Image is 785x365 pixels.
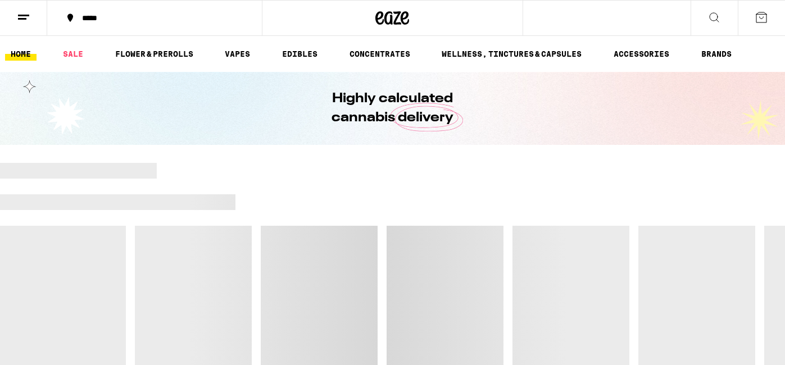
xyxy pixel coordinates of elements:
a: VAPES [219,47,256,61]
a: EDIBLES [276,47,323,61]
a: SALE [57,47,89,61]
a: ACCESSORIES [608,47,675,61]
a: CONCENTRATES [344,47,416,61]
a: HOME [5,47,37,61]
button: BRANDS [696,47,737,61]
a: WELLNESS, TINCTURES & CAPSULES [436,47,587,61]
a: FLOWER & PREROLLS [110,47,199,61]
h1: Highly calculated cannabis delivery [300,89,485,127]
